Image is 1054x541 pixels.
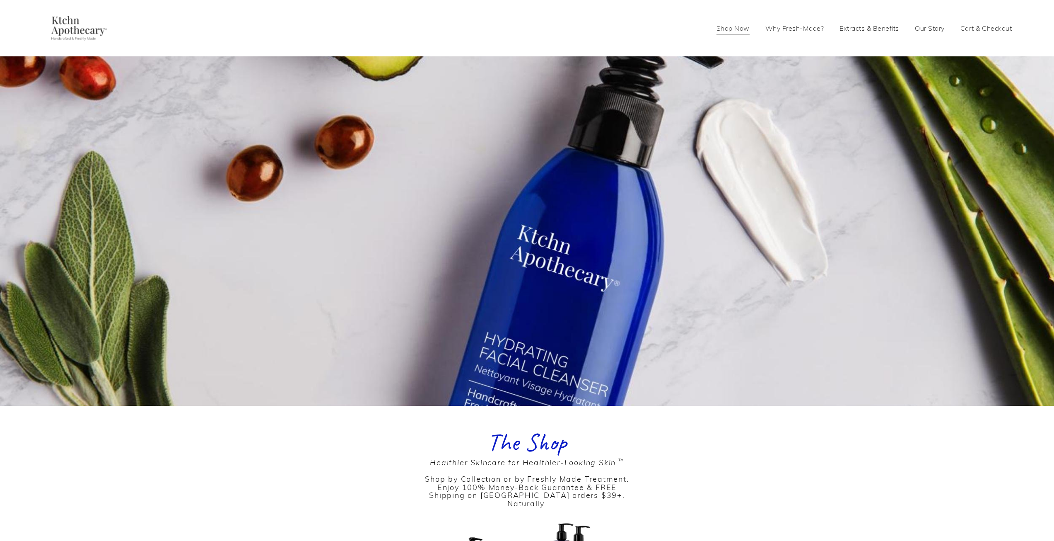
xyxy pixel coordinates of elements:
a: Extracts & Benefits [839,22,899,35]
a: Cart & Checkout [960,22,1012,35]
a: Our Story [915,22,945,35]
img: Ktchn Apothecary [42,16,113,41]
span: Shop by Collection or by Freshly Made Treatment. Enjoy 100% Money-Back Guarantee & FREE Shipping ... [425,457,629,508]
a: Why Fresh-Made? [765,22,824,35]
sup: ™ [618,456,624,464]
span: The Shop [487,426,567,458]
a: Shop Now [716,22,750,35]
em: Healthier Skincare for Healthier-Looking Skin. [430,457,624,467]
